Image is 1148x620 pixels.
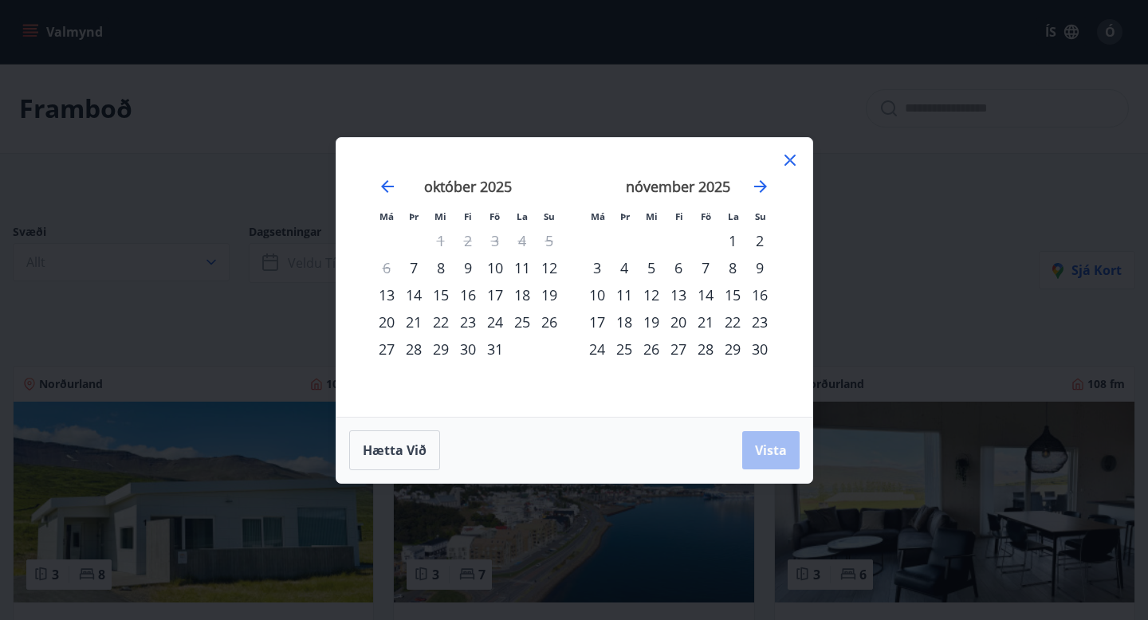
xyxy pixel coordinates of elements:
div: 7 [692,254,719,281]
td: Choose miðvikudagur, 19. nóvember 2025 as your check-in date. It’s available. [638,308,665,336]
td: Not available. laugardagur, 4. október 2025 [509,227,536,254]
strong: október 2025 [424,177,512,196]
div: 12 [638,281,665,308]
td: Choose fimmtudagur, 13. nóvember 2025 as your check-in date. It’s available. [665,281,692,308]
div: 26 [638,336,665,363]
div: 11 [509,254,536,281]
td: Choose laugardagur, 18. október 2025 as your check-in date. It’s available. [509,281,536,308]
td: Not available. miðvikudagur, 1. október 2025 [427,227,454,254]
small: Mi [646,210,658,222]
td: Choose fimmtudagur, 20. nóvember 2025 as your check-in date. It’s available. [665,308,692,336]
td: Choose sunnudagur, 16. nóvember 2025 as your check-in date. It’s available. [746,281,773,308]
td: Choose fimmtudagur, 9. október 2025 as your check-in date. It’s available. [454,254,482,281]
div: Move forward to switch to the next month. [751,177,770,196]
div: 15 [427,281,454,308]
td: Choose fimmtudagur, 16. október 2025 as your check-in date. It’s available. [454,281,482,308]
small: Má [379,210,394,222]
td: Choose laugardagur, 15. nóvember 2025 as your check-in date. It’s available. [719,281,746,308]
td: Choose sunnudagur, 12. október 2025 as your check-in date. It’s available. [536,254,563,281]
div: 10 [584,281,611,308]
div: 29 [427,336,454,363]
div: 4 [611,254,638,281]
td: Choose fimmtudagur, 27. nóvember 2025 as your check-in date. It’s available. [665,336,692,363]
td: Choose mánudagur, 3. nóvember 2025 as your check-in date. It’s available. [584,254,611,281]
div: 17 [584,308,611,336]
small: Fö [489,210,500,222]
div: Calendar [356,157,793,398]
td: Not available. föstudagur, 3. október 2025 [482,227,509,254]
div: 26 [536,308,563,336]
div: 22 [719,308,746,336]
td: Choose laugardagur, 8. nóvember 2025 as your check-in date. It’s available. [719,254,746,281]
td: Choose mánudagur, 27. október 2025 as your check-in date. It’s available. [373,336,400,363]
td: Choose sunnudagur, 9. nóvember 2025 as your check-in date. It’s available. [746,254,773,281]
div: 9 [746,254,773,281]
button: Hætta við [349,430,440,470]
div: 2 [746,227,773,254]
div: 23 [746,308,773,336]
td: Choose miðvikudagur, 22. október 2025 as your check-in date. It’s available. [427,308,454,336]
div: 13 [373,281,400,308]
div: 21 [692,308,719,336]
td: Choose mánudagur, 10. nóvember 2025 as your check-in date. It’s available. [584,281,611,308]
td: Choose þriðjudagur, 28. október 2025 as your check-in date. It’s available. [400,336,427,363]
div: 3 [584,254,611,281]
div: 8 [719,254,746,281]
td: Choose laugardagur, 1. nóvember 2025 as your check-in date. It’s available. [719,227,746,254]
div: 8 [427,254,454,281]
small: Mi [434,210,446,222]
td: Choose þriðjudagur, 25. nóvember 2025 as your check-in date. It’s available. [611,336,638,363]
td: Choose föstudagur, 28. nóvember 2025 as your check-in date. It’s available. [692,336,719,363]
td: Choose föstudagur, 7. nóvember 2025 as your check-in date. It’s available. [692,254,719,281]
div: 27 [373,336,400,363]
td: Choose fimmtudagur, 23. október 2025 as your check-in date. It’s available. [454,308,482,336]
td: Choose laugardagur, 22. nóvember 2025 as your check-in date. It’s available. [719,308,746,336]
div: 7 [400,254,427,281]
td: Choose miðvikudagur, 5. nóvember 2025 as your check-in date. It’s available. [638,254,665,281]
td: Choose sunnudagur, 23. nóvember 2025 as your check-in date. It’s available. [746,308,773,336]
td: Choose miðvikudagur, 12. nóvember 2025 as your check-in date. It’s available. [638,281,665,308]
div: 21 [400,308,427,336]
div: 13 [665,281,692,308]
td: Choose mánudagur, 13. október 2025 as your check-in date. It’s available. [373,281,400,308]
small: Þr [409,210,419,222]
div: 16 [746,281,773,308]
div: Move backward to switch to the previous month. [378,177,397,196]
div: 19 [536,281,563,308]
div: 5 [638,254,665,281]
small: La [517,210,528,222]
td: Choose sunnudagur, 26. október 2025 as your check-in date. It’s available. [536,308,563,336]
small: Fi [675,210,683,222]
div: 30 [746,336,773,363]
td: Choose mánudagur, 17. nóvember 2025 as your check-in date. It’s available. [584,308,611,336]
div: 27 [665,336,692,363]
td: Choose þriðjudagur, 14. október 2025 as your check-in date. It’s available. [400,281,427,308]
td: Choose miðvikudagur, 29. október 2025 as your check-in date. It’s available. [427,336,454,363]
td: Choose föstudagur, 10. október 2025 as your check-in date. It’s available. [482,254,509,281]
small: Má [591,210,605,222]
div: 14 [692,281,719,308]
div: 29 [719,336,746,363]
td: Choose föstudagur, 21. nóvember 2025 as your check-in date. It’s available. [692,308,719,336]
small: Fö [701,210,711,222]
td: Choose föstudagur, 31. október 2025 as your check-in date. It’s available. [482,336,509,363]
div: 1 [719,227,746,254]
td: Choose þriðjudagur, 4. nóvember 2025 as your check-in date. It’s available. [611,254,638,281]
td: Choose miðvikudagur, 8. október 2025 as your check-in date. It’s available. [427,254,454,281]
td: Choose sunnudagur, 2. nóvember 2025 as your check-in date. It’s available. [746,227,773,254]
div: 16 [454,281,482,308]
td: Choose þriðjudagur, 11. nóvember 2025 as your check-in date. It’s available. [611,281,638,308]
div: 24 [482,308,509,336]
td: Choose sunnudagur, 19. október 2025 as your check-in date. It’s available. [536,281,563,308]
div: 30 [454,336,482,363]
td: Choose mánudagur, 24. nóvember 2025 as your check-in date. It’s available. [584,336,611,363]
div: 18 [611,308,638,336]
td: Choose fimmtudagur, 6. nóvember 2025 as your check-in date. It’s available. [665,254,692,281]
td: Choose laugardagur, 25. október 2025 as your check-in date. It’s available. [509,308,536,336]
div: 12 [536,254,563,281]
td: Choose fimmtudagur, 30. október 2025 as your check-in date. It’s available. [454,336,482,363]
div: 14 [400,281,427,308]
div: 31 [482,336,509,363]
td: Choose laugardagur, 11. október 2025 as your check-in date. It’s available. [509,254,536,281]
div: 25 [509,308,536,336]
